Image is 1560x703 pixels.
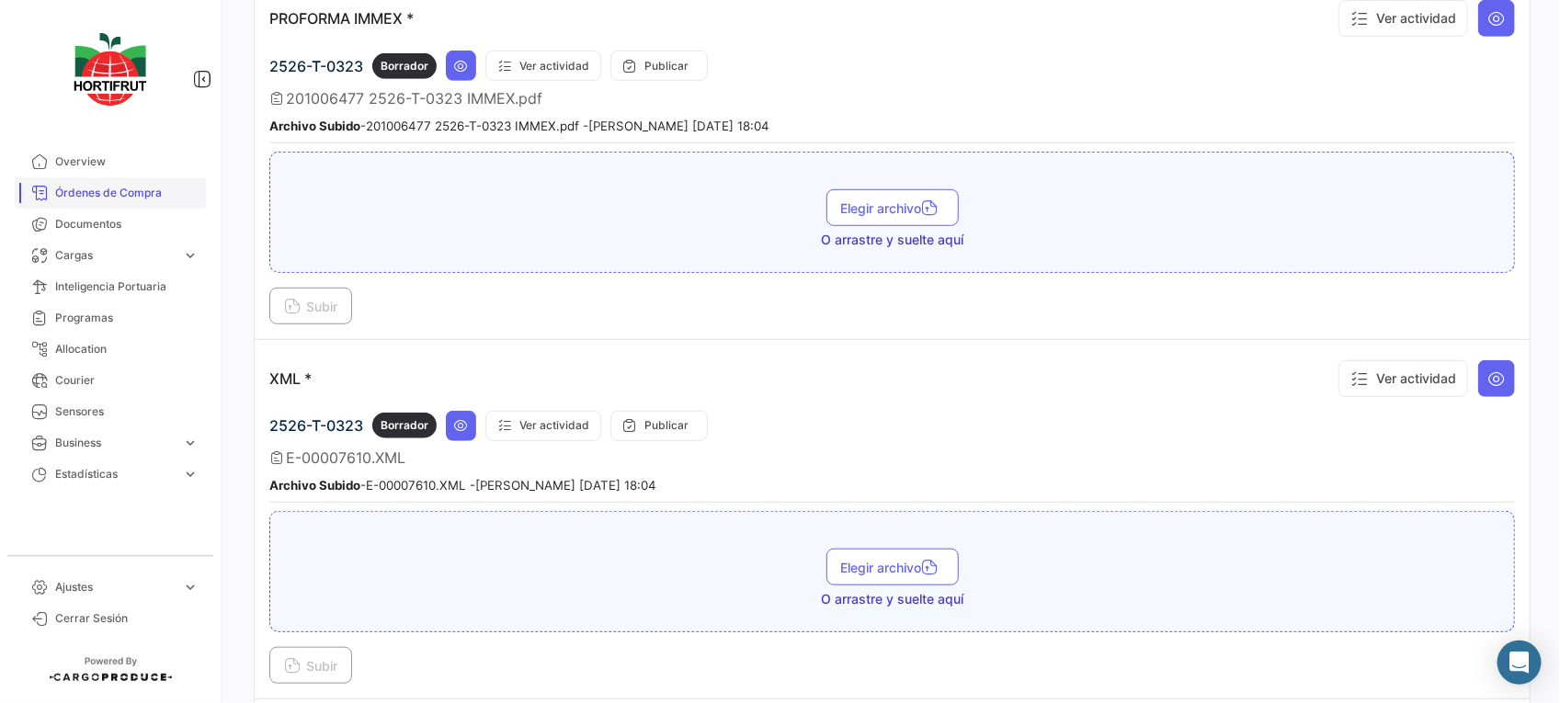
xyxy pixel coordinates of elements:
[269,288,352,324] button: Subir
[269,9,414,28] p: PROFORMA IMMEX *
[15,302,206,334] a: Programas
[1338,360,1468,397] button: Ver actividad
[55,278,199,295] span: Inteligencia Portuaria
[610,51,708,81] button: Publicar
[269,369,312,388] p: XML *
[826,189,959,226] button: Elegir archivo
[821,590,963,608] span: O arrastre y suelte aquí
[15,146,206,177] a: Overview
[821,231,963,249] span: O arrastre y suelte aquí
[269,119,360,133] b: Archivo Subido
[15,334,206,365] a: Allocation
[284,658,337,674] span: Subir
[381,58,428,74] span: Borrador
[55,372,199,389] span: Courier
[182,247,199,264] span: expand_more
[55,610,199,627] span: Cerrar Sesión
[284,299,337,314] span: Subir
[55,341,199,357] span: Allocation
[841,200,944,216] span: Elegir archivo
[182,435,199,451] span: expand_more
[1497,641,1542,685] div: Abrir Intercom Messenger
[485,411,601,441] button: Ver actividad
[55,579,175,595] span: Ajustes
[15,209,206,240] a: Documentos
[55,403,199,420] span: Sensores
[15,271,206,302] a: Inteligencia Portuaria
[182,466,199,482] span: expand_more
[269,478,656,493] small: - E-00007610.XML - [PERSON_NAME] [DATE] 18:04
[269,57,363,75] span: 2526-T-0323
[15,396,206,427] a: Sensores
[269,478,360,493] b: Archivo Subido
[286,448,405,467] span: E-00007610.XML
[610,411,708,441] button: Publicar
[841,560,944,575] span: Elegir archivo
[55,466,175,482] span: Estadísticas
[182,579,199,595] span: expand_more
[269,416,363,435] span: 2526-T-0323
[485,51,601,81] button: Ver actividad
[55,310,199,326] span: Programas
[55,435,175,451] span: Business
[269,119,769,133] small: - 201006477 2526-T-0323 IMMEX.pdf - [PERSON_NAME] [DATE] 18:04
[269,647,352,684] button: Subir
[55,185,199,201] span: Órdenes de Compra
[826,549,959,585] button: Elegir archivo
[55,153,199,170] span: Overview
[55,216,199,232] span: Documentos
[286,89,542,108] span: 201006477 2526-T-0323 IMMEX.pdf
[15,365,206,396] a: Courier
[55,247,175,264] span: Cargas
[381,417,428,434] span: Borrador
[15,177,206,209] a: Órdenes de Compra
[64,22,156,117] img: logo-hortifrut.svg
